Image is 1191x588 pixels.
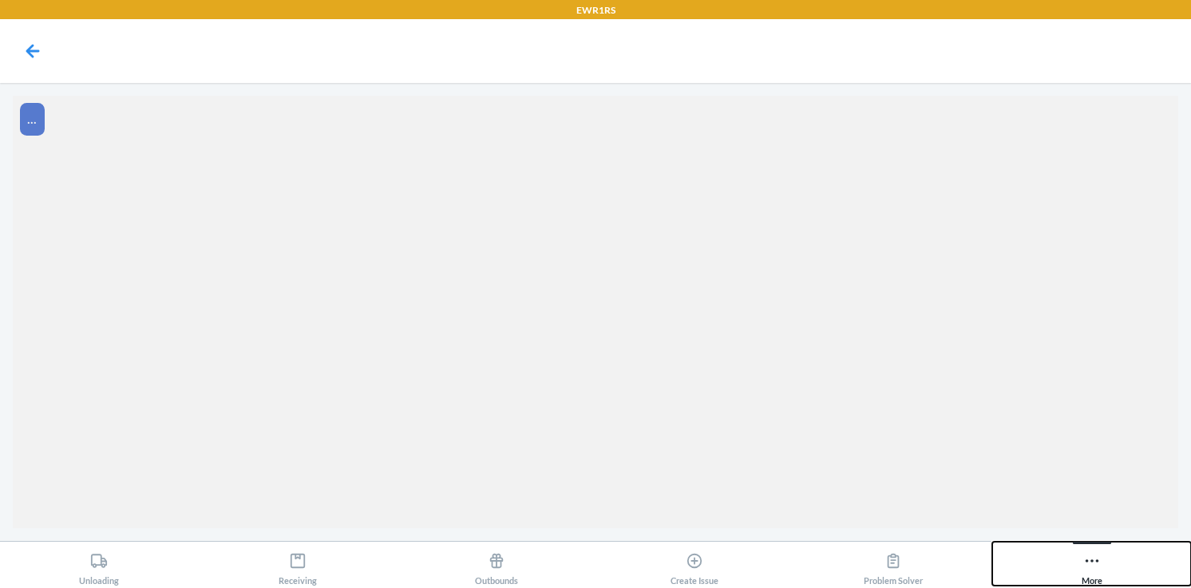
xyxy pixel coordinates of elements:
span: ... [27,110,37,127]
div: Receiving [279,546,317,586]
button: Problem Solver [794,542,993,586]
div: Unloading [79,546,119,586]
p: EWR1RS [576,3,615,18]
div: Problem Solver [864,546,923,586]
div: More [1082,546,1102,586]
button: Create Issue [595,542,794,586]
button: Outbounds [397,542,595,586]
div: Create Issue [671,546,718,586]
button: Receiving [199,542,398,586]
div: Outbounds [475,546,518,586]
button: More [992,542,1191,586]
